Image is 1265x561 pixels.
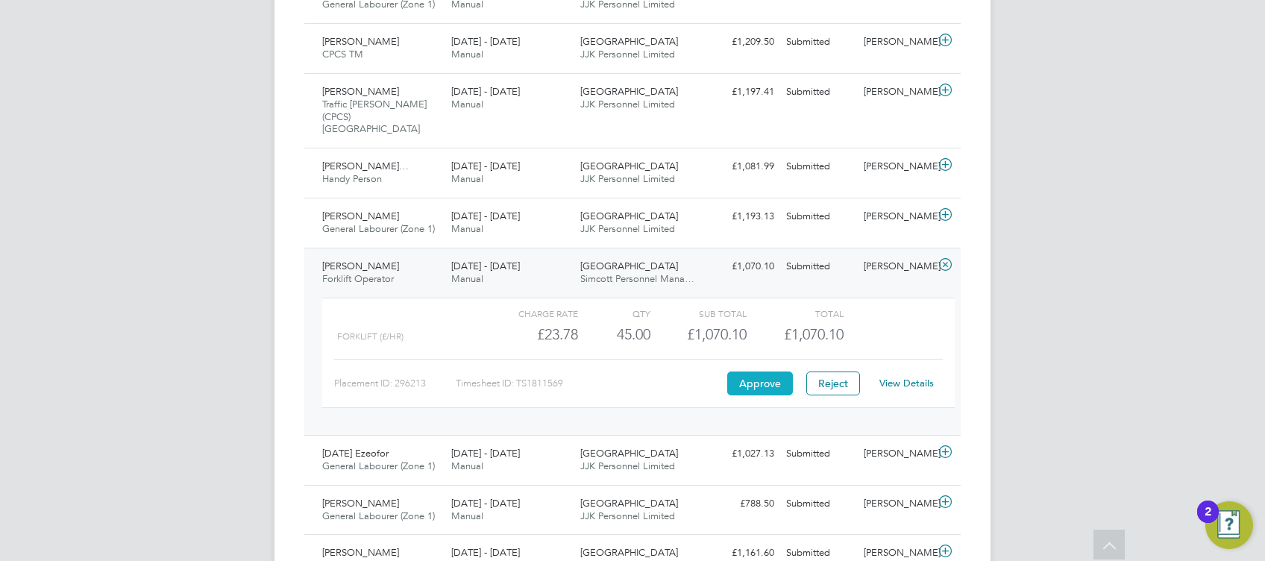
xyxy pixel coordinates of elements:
[322,260,399,272] span: [PERSON_NAME]
[322,35,399,48] span: [PERSON_NAME]
[322,210,399,222] span: [PERSON_NAME]
[322,222,435,235] span: General Labourer (Zone 1)
[1205,512,1211,531] div: 2
[451,160,520,172] span: [DATE] - [DATE]
[322,98,427,136] span: Traffic [PERSON_NAME] (CPCS) [GEOGRAPHIC_DATA]
[580,222,675,235] span: JJK Personnel Limited
[703,30,780,54] div: £1,209.50
[580,510,675,522] span: JJK Personnel Limited
[451,460,483,472] span: Manual
[703,442,780,466] div: £1,027.13
[322,497,399,510] span: [PERSON_NAME]
[580,35,678,48] span: [GEOGRAPHIC_DATA]
[780,30,858,54] div: Submitted
[780,492,858,516] div: Submitted
[451,222,483,235] span: Manual
[482,322,578,347] div: £23.78
[780,204,858,229] div: Submitted
[580,460,675,472] span: JJK Personnel Limited
[322,272,394,285] span: Forklift Operator
[858,254,935,279] div: [PERSON_NAME]
[322,160,409,172] span: [PERSON_NAME]…
[1205,501,1253,549] button: Open Resource Center, 2 new notifications
[322,510,435,522] span: General Labourer (Zone 1)
[456,372,723,395] div: Timesheet ID: TS1811569
[580,447,678,460] span: [GEOGRAPHIC_DATA]
[858,442,935,466] div: [PERSON_NAME]
[703,154,780,179] div: £1,081.99
[580,160,678,172] span: [GEOGRAPHIC_DATA]
[451,172,483,185] span: Manual
[580,546,678,559] span: [GEOGRAPHIC_DATA]
[580,98,675,110] span: JJK Personnel Limited
[451,210,520,222] span: [DATE] - [DATE]
[337,331,404,342] span: Forklift (£/HR)
[780,154,858,179] div: Submitted
[578,322,650,347] div: 45.00
[784,325,844,343] span: £1,070.10
[580,48,675,60] span: JJK Personnel Limited
[322,447,389,460] span: [DATE] Ezeofor
[879,377,934,389] a: View Details
[580,260,678,272] span: [GEOGRAPHIC_DATA]
[858,80,935,104] div: [PERSON_NAME]
[806,372,860,395] button: Reject
[451,98,483,110] span: Manual
[322,48,363,60] span: CPCS TM
[580,210,678,222] span: [GEOGRAPHIC_DATA]
[334,372,456,395] div: Placement ID: 296213
[703,80,780,104] div: £1,197.41
[482,304,578,322] div: Charge rate
[747,304,843,322] div: Total
[703,492,780,516] div: £788.50
[451,497,520,510] span: [DATE] - [DATE]
[580,272,694,285] span: Simcott Personnel Mana…
[780,442,858,466] div: Submitted
[650,322,747,347] div: £1,070.10
[703,204,780,229] div: £1,193.13
[580,85,678,98] span: [GEOGRAPHIC_DATA]
[858,492,935,516] div: [PERSON_NAME]
[322,172,382,185] span: Handy Person
[451,272,483,285] span: Manual
[451,85,520,98] span: [DATE] - [DATE]
[451,35,520,48] span: [DATE] - [DATE]
[322,546,399,559] span: [PERSON_NAME]
[451,48,483,60] span: Manual
[727,372,793,395] button: Approve
[858,204,935,229] div: [PERSON_NAME]
[580,172,675,185] span: JJK Personnel Limited
[650,304,747,322] div: Sub Total
[451,546,520,559] span: [DATE] - [DATE]
[322,460,435,472] span: General Labourer (Zone 1)
[580,497,678,510] span: [GEOGRAPHIC_DATA]
[578,304,650,322] div: QTY
[451,510,483,522] span: Manual
[858,154,935,179] div: [PERSON_NAME]
[322,85,399,98] span: [PERSON_NAME]
[451,260,520,272] span: [DATE] - [DATE]
[780,254,858,279] div: Submitted
[451,447,520,460] span: [DATE] - [DATE]
[780,80,858,104] div: Submitted
[703,254,780,279] div: £1,070.10
[858,30,935,54] div: [PERSON_NAME]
